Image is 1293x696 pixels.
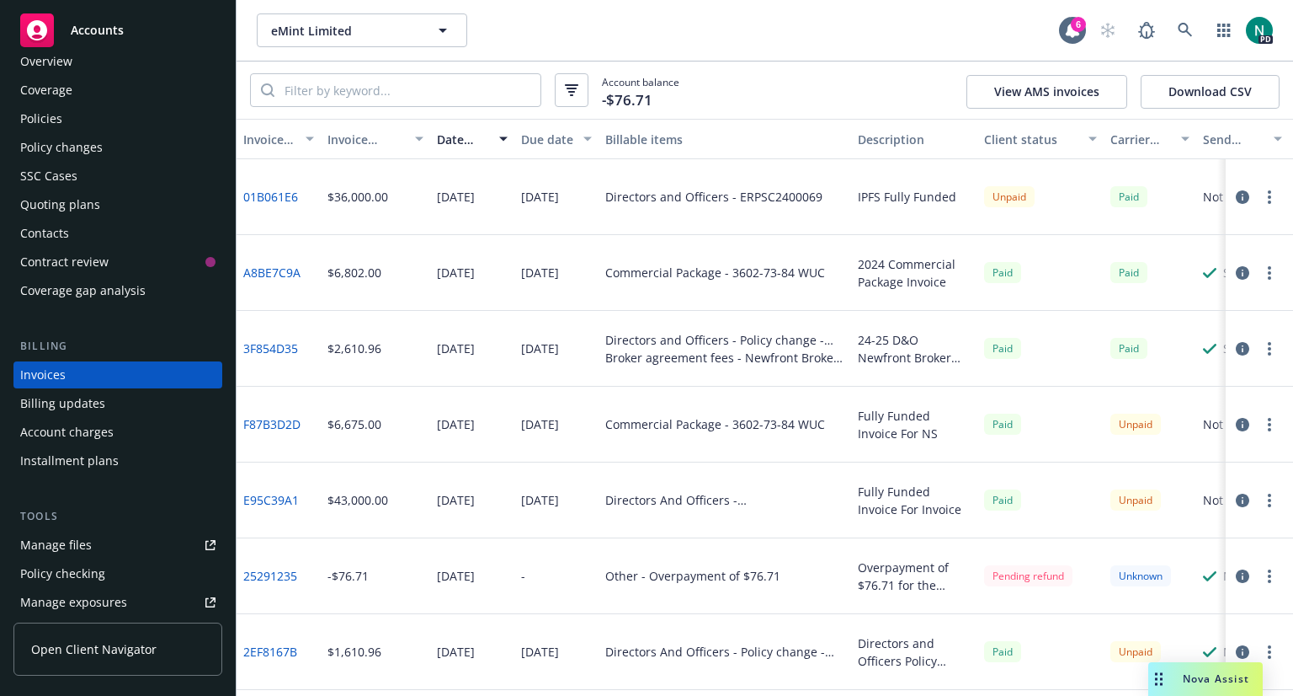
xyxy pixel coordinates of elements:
div: Quoting plans [20,191,100,218]
div: Other - Overpayment of $76.71 [605,567,780,585]
div: Manage exposures [20,589,127,616]
a: A8BE7C9A [243,264,301,281]
div: [DATE] [521,643,559,661]
div: $6,675.00 [327,415,381,433]
a: Switch app [1207,13,1241,47]
div: Send result [1203,131,1264,148]
a: Coverage [13,77,222,104]
span: Paid [1110,262,1147,283]
button: Nova Assist [1148,662,1263,696]
button: Carrier status [1104,119,1196,159]
a: E95C39A1 [243,491,299,509]
div: Drag to move [1148,662,1169,696]
div: Unpaid [1110,490,1161,511]
div: Installment plans [20,447,119,474]
div: Not sent [1203,415,1251,433]
div: Unknown [1110,565,1171,586]
div: Paid [984,490,1021,511]
button: Invoice ID [237,119,321,159]
div: Not sent [1203,491,1251,509]
a: 2EF8167B [243,643,297,661]
a: Account charges [13,419,222,446]
div: IPFS Fully Funded [858,188,956,206]
div: Fully Funded Invoice For Invoice [858,483,971,518]
div: 2024 Commercial Package Invoice [858,255,971,291]
div: Tools [13,508,222,525]
div: Policy changes [20,134,103,161]
span: Nova Assist [1183,672,1249,686]
button: Billable items [599,119,851,159]
div: Invoice amount [327,131,405,148]
div: Not sent [1203,188,1251,206]
div: Policy checking [20,560,105,587]
span: Account balance [602,75,679,105]
div: - [521,567,525,585]
input: Filter by keyword... [274,74,540,106]
div: Date issued [437,131,489,148]
div: Unpaid [1110,641,1161,662]
div: Invoice ID [243,131,295,148]
button: Download CSV [1141,75,1280,109]
span: Accounts [71,24,124,37]
a: Quoting plans [13,191,222,218]
div: Contract review [20,249,109,276]
div: Billing [13,338,222,355]
div: Coverage [20,77,72,104]
div: [DATE] [521,188,559,206]
button: Client status [977,119,1104,159]
a: Policy changes [13,134,222,161]
img: photo [1246,17,1273,44]
div: Policies [20,105,62,132]
div: $2,610.96 [327,340,381,357]
a: Accounts [13,7,222,54]
div: Coverage gap analysis [20,277,146,304]
div: Paid [984,338,1021,359]
button: eMint Limited [257,13,467,47]
div: SSC Cases [20,163,77,190]
div: Contacts [20,220,69,247]
div: Commercial Package - 3602-73-84 WUC [605,415,825,433]
div: Unpaid [1110,414,1161,435]
div: Directors and Officers - Policy change - [VEHICLE_IDENTIFICATION_NUMBER] [605,331,844,349]
a: Coverage gap analysis [13,277,222,304]
a: F87B3D2D [243,415,301,433]
div: [DATE] [521,415,559,433]
div: Directors and Officers - ERPSC2400069 [605,188,822,206]
div: [DATE] [521,264,559,281]
div: [DATE] [437,264,475,281]
div: Invoices [20,361,66,388]
div: [DATE] [437,491,475,509]
div: Directors And Officers - Policy change - [VEHICLE_IDENTIFICATION_NUMBER] [605,643,844,661]
button: Invoice amount [321,119,430,159]
div: Overview [20,48,72,75]
div: Paid [984,262,1021,283]
div: Directors and Officers Policy [VEHICLE_IDENTIFICATION_NUMBER] Extension to [DATE] [858,634,971,670]
a: Start snowing [1091,13,1125,47]
div: [DATE] [437,567,475,585]
div: Account charges [20,419,114,446]
div: $6,802.00 [327,264,381,281]
div: Paid [984,414,1021,435]
span: Manage exposures [13,589,222,616]
button: Date issued [430,119,514,159]
div: -$76.71 [327,567,369,585]
div: [DATE] [437,643,475,661]
div: Client status [984,131,1078,148]
a: Contacts [13,220,222,247]
a: SSC Cases [13,163,222,190]
div: Due date [521,131,573,148]
a: Report a Bug [1130,13,1163,47]
a: Installment plans [13,447,222,474]
div: Pending refund [984,565,1072,586]
span: Paid [1110,186,1147,207]
button: Description [851,119,977,159]
span: -$76.71 [602,89,652,111]
span: Open Client Navigator [31,640,157,658]
div: Commercial Package - 3602-73-84 WUC [605,264,825,281]
div: Overpayment of $76.71 for the policy extension. [858,559,971,594]
span: Paid [984,641,1021,662]
div: Description [858,131,971,148]
div: [DATE] [521,340,559,357]
div: Billable items [605,131,844,148]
